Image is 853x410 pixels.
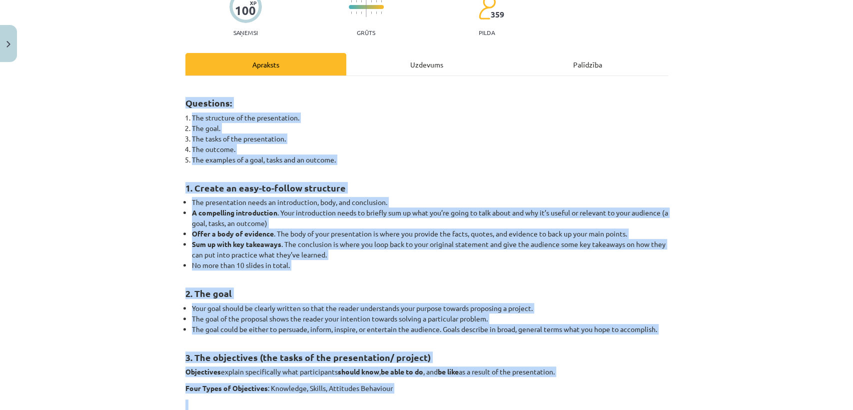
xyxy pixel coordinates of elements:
li: . The conclusion is where you loop back to your original statement and give the audience some key... [192,239,668,260]
li: The tasks of the presentation. [192,133,668,144]
p: : Knowledge, Skills, Attitudes Behaviour [185,383,668,393]
b: Questions: [185,97,232,108]
li: . The body of your presentation is where you provide the facts, quotes, and evidence to back up y... [192,228,668,239]
li: The goal could be either to persuade, inform, inspire, or entertain the audience. Goals describe ... [192,324,668,334]
img: icon-short-line-57e1e144782c952c97e751825c79c345078a6d821885a25fce030b3d8c18986b.svg [376,11,377,14]
b: 3. The objectives (the tasks of the presentation/ project) [185,351,431,363]
img: icon-short-line-57e1e144782c952c97e751825c79c345078a6d821885a25fce030b3d8c18986b.svg [351,11,352,14]
span: 359 [491,10,504,19]
div: Uzdevums [346,53,507,75]
p: pilda [479,29,495,36]
b: Sum up with key takeaways [192,239,281,248]
li: Your goal should be clearly written so that the reader understands your purpose towards proposing... [192,303,668,313]
b: should know [338,367,379,376]
b: A compelling introduction [192,208,277,217]
b: 2. The goal [185,287,232,299]
li: The outcome. [192,144,668,154]
li: The presentation needs an introduction, body, and conclusion. [192,197,668,207]
b: 1. Create an easy-to-follow structure [185,182,346,193]
p: explain specifically what participants , , and as a result of the presentation. [185,366,668,377]
div: 100 [235,3,256,17]
li: . Your introduction needs to briefly sum up what you’re going to talk about and why it’s useful o... [192,207,668,228]
img: icon-short-line-57e1e144782c952c97e751825c79c345078a6d821885a25fce030b3d8c18986b.svg [381,11,382,14]
b: Four Types of Objectives [185,383,268,392]
img: icon-short-line-57e1e144782c952c97e751825c79c345078a6d821885a25fce030b3d8c18986b.svg [361,11,362,14]
li: The goal of the proposal shows the reader your intention towards solving a particular problem. [192,313,668,324]
img: icon-short-line-57e1e144782c952c97e751825c79c345078a6d821885a25fce030b3d8c18986b.svg [356,11,357,14]
li: No more than 10 slides in total. [192,260,668,270]
div: Palīdzība [507,53,668,75]
p: Saņemsi [229,29,262,36]
img: icon-short-line-57e1e144782c952c97e751825c79c345078a6d821885a25fce030b3d8c18986b.svg [371,11,372,14]
b: be like [438,367,459,376]
b: be able to do [381,367,423,376]
li: The examples of a goal, tasks and an outcome. [192,154,668,165]
div: Apraksts [185,53,346,75]
li: The goal. [192,123,668,133]
li: The structure of the presentation. [192,112,668,123]
b: Objectives [185,367,221,376]
b: Offer a body of evidence [192,229,274,238]
img: icon-close-lesson-0947bae3869378f0d4975bcd49f059093ad1ed9edebbc8119c70593378902aed.svg [6,41,10,47]
p: Grūts [357,29,375,36]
